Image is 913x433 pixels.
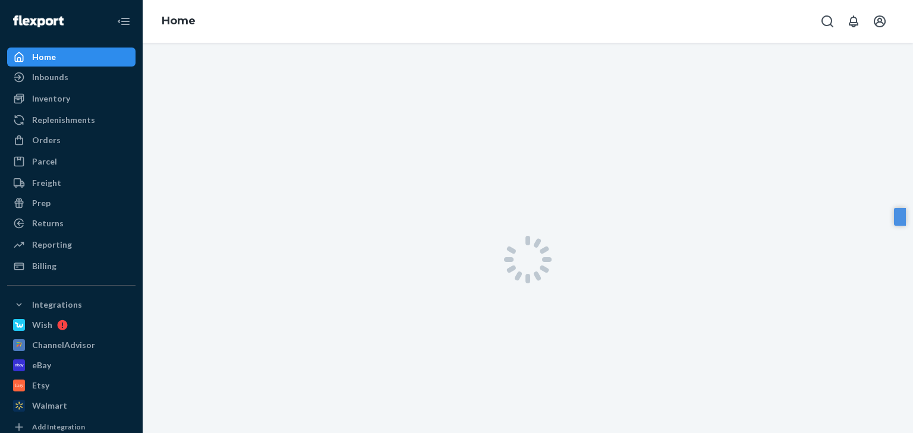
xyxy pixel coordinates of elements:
[842,10,865,33] button: Open notifications
[7,131,136,150] a: Orders
[7,235,136,254] a: Reporting
[7,89,136,108] a: Inventory
[32,177,61,189] div: Freight
[32,380,49,391] div: Etsy
[7,356,136,375] a: eBay
[13,15,64,27] img: Flexport logo
[32,114,95,126] div: Replenishments
[868,10,892,33] button: Open account menu
[32,217,64,229] div: Returns
[32,51,56,63] div: Home
[7,152,136,171] a: Parcel
[7,376,136,395] a: Etsy
[32,319,52,331] div: Wish
[7,396,136,415] a: Walmart
[32,71,68,83] div: Inbounds
[32,156,57,167] div: Parcel
[7,336,136,355] a: ChannelAdvisor
[32,134,61,146] div: Orders
[7,194,136,213] a: Prep
[7,257,136,276] a: Billing
[32,339,95,351] div: ChannelAdvisor
[7,214,136,233] a: Returns
[7,48,136,67] a: Home
[162,14,196,27] a: Home
[32,422,85,432] div: Add Integration
[152,4,205,39] ol: breadcrumbs
[7,315,136,334] a: Wish
[7,110,136,129] a: Replenishments
[32,359,51,371] div: eBay
[7,173,136,192] a: Freight
[112,10,136,33] button: Close Navigation
[32,197,51,209] div: Prep
[32,239,72,251] div: Reporting
[32,93,70,105] div: Inventory
[7,68,136,87] a: Inbounds
[7,295,136,314] button: Integrations
[32,260,56,272] div: Billing
[816,10,839,33] button: Open Search Box
[32,400,67,412] div: Walmart
[32,299,82,311] div: Integrations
